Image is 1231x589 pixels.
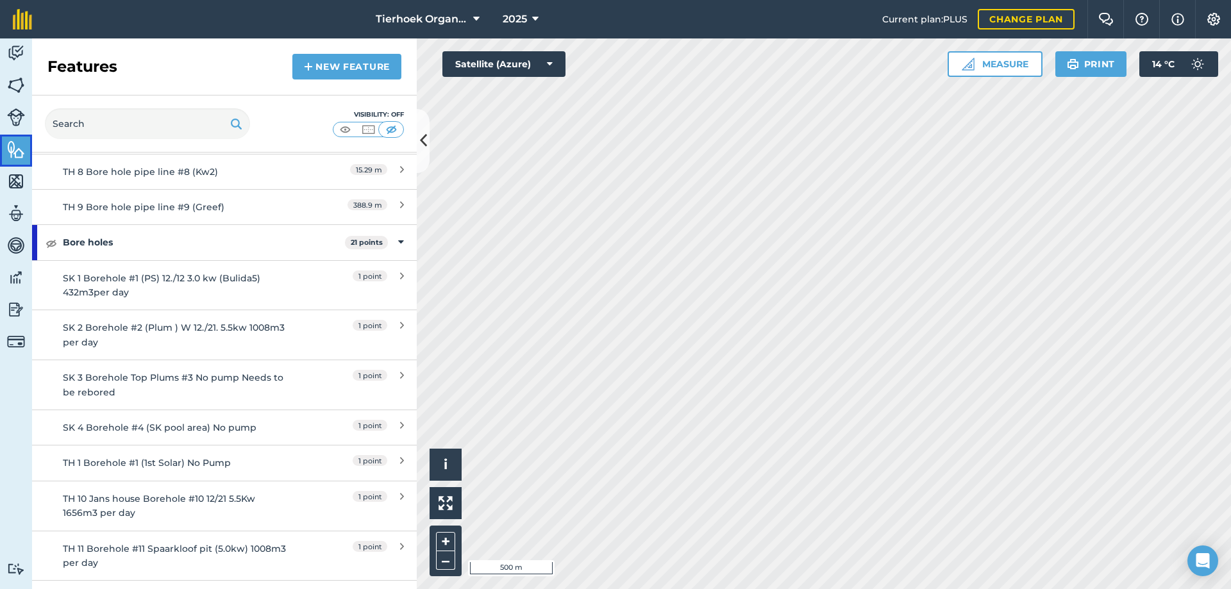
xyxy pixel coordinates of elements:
img: svg+xml;base64,PHN2ZyB4bWxucz0iaHR0cDovL3d3dy53My5vcmcvMjAwMC9zdmciIHdpZHRoPSI1MCIgaGVpZ2h0PSI0MC... [360,123,376,136]
div: Bore holes21 points [32,225,417,260]
div: SK 1 Borehole #1 (PS) 12./12 3.0 kw (Bulida5) 432m3per day [63,271,290,300]
img: svg+xml;base64,PHN2ZyB4bWxucz0iaHR0cDovL3d3dy53My5vcmcvMjAwMC9zdmciIHdpZHRoPSI1MCIgaGVpZ2h0PSI0MC... [383,123,399,136]
img: fieldmargin Logo [13,9,32,29]
div: SK 3 Borehole Top Plums #3 No pump Needs to be rebored [63,370,290,399]
img: Four arrows, one pointing top left, one top right, one bottom right and the last bottom left [439,496,453,510]
div: TH 9 Bore hole pipe line #9 (Greef) [63,200,290,214]
img: svg+xml;base64,PHN2ZyB4bWxucz0iaHR0cDovL3d3dy53My5vcmcvMjAwMC9zdmciIHdpZHRoPSIxNCIgaGVpZ2h0PSIyNC... [304,59,313,74]
a: SK 2 Borehole #2 (Plum ) W 12./21. 5.5kw 1008m3 per day1 point [32,310,417,360]
span: 2025 [503,12,527,27]
span: 1 point [353,370,387,381]
a: TH 9 Bore hole pipe line #9 (Greef)388.9 m [32,189,417,224]
a: SK 3 Borehole Top Plums #3 No pump Needs to be rebored1 point [32,360,417,410]
div: TH 11 Borehole #11 Spaarkloof pit (5.0kw) 1008m3 per day [63,542,290,570]
img: svg+xml;base64,PHN2ZyB4bWxucz0iaHR0cDovL3d3dy53My5vcmcvMjAwMC9zdmciIHdpZHRoPSI1NiIgaGVpZ2h0PSI2MC... [7,140,25,159]
span: 1 point [353,491,387,502]
button: 14 °C [1139,51,1218,77]
span: 1 point [353,420,387,431]
img: svg+xml;base64,PD94bWwgdmVyc2lvbj0iMS4wIiBlbmNvZGluZz0idXRmLTgiPz4KPCEtLSBHZW5lcmF0b3I6IEFkb2JlIE... [7,300,25,319]
div: TH 8 Bore hole pipe line #8 (Kw2) [63,165,290,179]
div: Open Intercom Messenger [1187,545,1218,576]
span: 388.9 m [348,199,387,210]
span: 1 point [353,541,387,552]
img: svg+xml;base64,PHN2ZyB4bWxucz0iaHR0cDovL3d3dy53My5vcmcvMjAwMC9zdmciIHdpZHRoPSIxNyIgaGVpZ2h0PSIxNy... [1171,12,1184,27]
span: 1 point [353,320,387,331]
img: svg+xml;base64,PHN2ZyB4bWxucz0iaHR0cDovL3d3dy53My5vcmcvMjAwMC9zdmciIHdpZHRoPSI1NiIgaGVpZ2h0PSI2MC... [7,172,25,191]
strong: 21 points [351,238,383,247]
img: svg+xml;base64,PHN2ZyB4bWxucz0iaHR0cDovL3d3dy53My5vcmcvMjAwMC9zdmciIHdpZHRoPSIxOSIgaGVpZ2h0PSIyNC... [1067,56,1079,72]
img: svg+xml;base64,PD94bWwgdmVyc2lvbj0iMS4wIiBlbmNvZGluZz0idXRmLTgiPz4KPCEtLSBHZW5lcmF0b3I6IEFkb2JlIE... [7,563,25,575]
span: Tierhoek Organic Farm [376,12,468,27]
img: svg+xml;base64,PHN2ZyB4bWxucz0iaHR0cDovL3d3dy53My5vcmcvMjAwMC9zdmciIHdpZHRoPSI1NiIgaGVpZ2h0PSI2MC... [7,76,25,95]
strong: Bore holes [63,225,345,260]
img: svg+xml;base64,PD94bWwgdmVyc2lvbj0iMS4wIiBlbmNvZGluZz0idXRmLTgiPz4KPCEtLSBHZW5lcmF0b3I6IEFkb2JlIE... [7,333,25,351]
button: Satellite (Azure) [442,51,565,77]
button: Measure [948,51,1043,77]
img: svg+xml;base64,PHN2ZyB4bWxucz0iaHR0cDovL3d3dy53My5vcmcvMjAwMC9zdmciIHdpZHRoPSI1MCIgaGVpZ2h0PSI0MC... [337,123,353,136]
img: svg+xml;base64,PD94bWwgdmVyc2lvbj0iMS4wIiBlbmNvZGluZz0idXRmLTgiPz4KPCEtLSBHZW5lcmF0b3I6IEFkb2JlIE... [7,108,25,126]
a: SK 1 Borehole #1 (PS) 12./12 3.0 kw (Bulida5) 432m3per day1 point [32,260,417,310]
img: svg+xml;base64,PHN2ZyB4bWxucz0iaHR0cDovL3d3dy53My5vcmcvMjAwMC9zdmciIHdpZHRoPSIxOSIgaGVpZ2h0PSIyNC... [230,116,242,131]
h2: Features [47,56,117,77]
button: + [436,532,455,551]
div: TH 1 Borehole #1 (1st Solar) No Pump [63,456,290,470]
span: 1 point [353,270,387,281]
a: SK 4 Borehole #4 (SK pool area) No pump1 point [32,410,417,445]
a: TH 1 Borehole #1 (1st Solar) No Pump1 point [32,445,417,480]
a: TH 8 Bore hole pipe line #8 (Kw2)15.29 m [32,154,417,189]
img: Ruler icon [962,58,975,71]
img: A cog icon [1206,13,1221,26]
img: A question mark icon [1134,13,1150,26]
input: Search [45,108,250,139]
button: – [436,551,455,570]
span: 1 point [353,455,387,466]
div: Visibility: Off [332,110,404,120]
span: i [444,456,448,472]
img: svg+xml;base64,PD94bWwgdmVyc2lvbj0iMS4wIiBlbmNvZGluZz0idXRmLTgiPz4KPCEtLSBHZW5lcmF0b3I6IEFkb2JlIE... [7,44,25,63]
button: i [430,449,462,481]
img: svg+xml;base64,PD94bWwgdmVyc2lvbj0iMS4wIiBlbmNvZGluZz0idXRmLTgiPz4KPCEtLSBHZW5lcmF0b3I6IEFkb2JlIE... [7,268,25,287]
a: Change plan [978,9,1075,29]
img: Two speech bubbles overlapping with the left bubble in the forefront [1098,13,1114,26]
span: 15.29 m [350,164,387,175]
a: TH 11 Borehole #11 Spaarkloof pit (5.0kw) 1008m3 per day1 point [32,531,417,581]
button: Print [1055,51,1127,77]
img: svg+xml;base64,PD94bWwgdmVyc2lvbj0iMS4wIiBlbmNvZGluZz0idXRmLTgiPz4KPCEtLSBHZW5lcmF0b3I6IEFkb2JlIE... [7,236,25,255]
img: svg+xml;base64,PD94bWwgdmVyc2lvbj0iMS4wIiBlbmNvZGluZz0idXRmLTgiPz4KPCEtLSBHZW5lcmF0b3I6IEFkb2JlIE... [1185,51,1210,77]
img: svg+xml;base64,PHN2ZyB4bWxucz0iaHR0cDovL3d3dy53My5vcmcvMjAwMC9zdmciIHdpZHRoPSIxOCIgaGVpZ2h0PSIyNC... [46,235,57,251]
span: Current plan : PLUS [882,12,967,26]
img: svg+xml;base64,PD94bWwgdmVyc2lvbj0iMS4wIiBlbmNvZGluZz0idXRmLTgiPz4KPCEtLSBHZW5lcmF0b3I6IEFkb2JlIE... [7,204,25,223]
a: TH 10 Jans house Borehole #10 12/21 5.5Kw 1656m3 per day1 point [32,481,417,531]
div: SK 2 Borehole #2 (Plum ) W 12./21. 5.5kw 1008m3 per day [63,320,290,349]
div: TH 10 Jans house Borehole #10 12/21 5.5Kw 1656m3 per day [63,492,290,520]
span: 14 ° C [1152,51,1175,77]
div: SK 4 Borehole #4 (SK pool area) No pump [63,420,290,435]
a: New feature [292,54,401,79]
